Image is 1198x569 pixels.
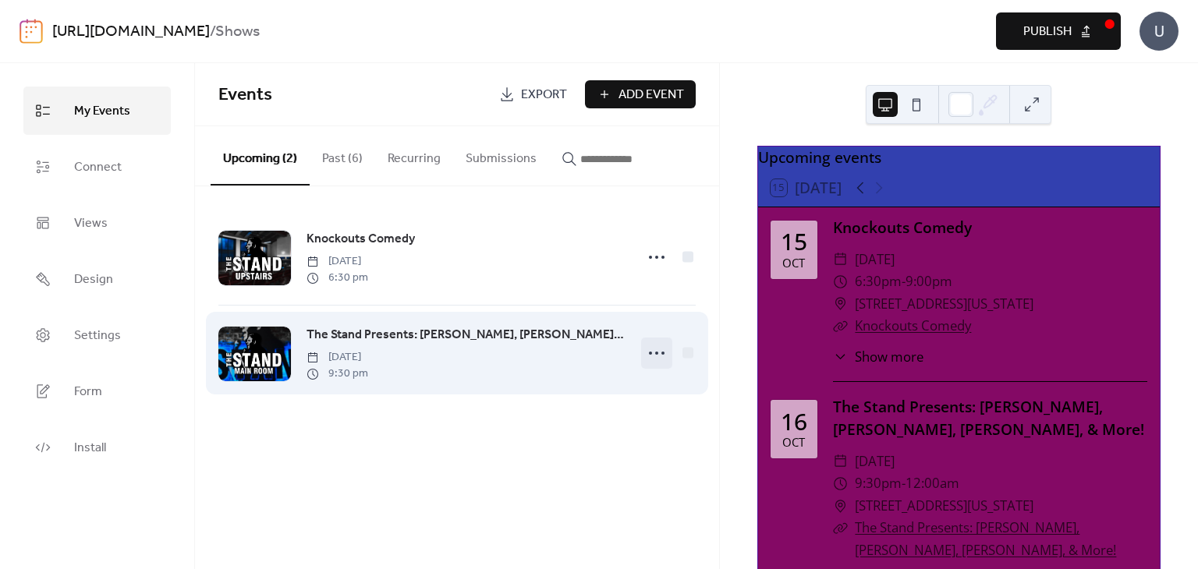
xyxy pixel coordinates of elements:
a: Views [23,199,171,247]
span: 9:00pm [906,270,952,293]
button: Recurring [375,126,453,184]
div: Oct [782,257,805,269]
button: Submissions [453,126,549,184]
span: - [902,270,906,293]
a: Connect [23,143,171,191]
span: Views [74,211,108,236]
span: 6:30 pm [307,270,368,286]
a: Knockouts Comedy [833,217,972,238]
span: Knockouts Comedy [307,230,415,249]
button: Past (6) [310,126,375,184]
a: Export [487,80,579,108]
button: Upcoming (2) [211,126,310,186]
a: The Stand Presents: [PERSON_NAME], [PERSON_NAME], [PERSON_NAME], & More! [855,518,1116,559]
span: Form [74,380,102,405]
div: ​ [833,347,848,366]
b: / [210,17,215,47]
div: ​ [833,315,848,338]
a: Knockouts Comedy [855,316,971,334]
button: ​Show more [833,347,924,366]
div: ​ [833,249,848,271]
a: [URL][DOMAIN_NAME] [52,17,210,47]
div: ​ [833,495,848,518]
a: The Stand Presents: [PERSON_NAME], [PERSON_NAME], [PERSON_NAME], & More! [307,325,625,345]
span: My Events [74,99,130,124]
span: - [902,472,906,495]
span: 6:30pm [855,270,902,293]
a: Knockouts Comedy [307,229,415,249]
a: Settings [23,311,171,359]
span: Design [74,267,113,292]
span: 9:30 pm [307,366,368,382]
div: Oct [782,436,805,448]
span: Show more [855,347,923,366]
div: ​ [833,472,848,495]
span: [DATE] [307,253,368,270]
div: ​ [833,270,848,293]
span: Events [218,78,272,112]
span: [DATE] [855,249,895,271]
div: ​ [833,517,848,539]
span: The Stand Presents: [PERSON_NAME], [PERSON_NAME], [PERSON_NAME], & More! [307,326,625,345]
span: Settings [74,323,121,348]
span: [DATE] [307,349,368,366]
span: [STREET_ADDRESS][US_STATE] [855,293,1033,316]
span: Install [74,436,106,461]
div: 16 [781,410,807,433]
span: Export [521,86,567,104]
button: Publish [996,12,1121,50]
b: Shows [215,17,260,47]
div: 15 [781,230,807,253]
img: logo [19,19,43,44]
span: [STREET_ADDRESS][US_STATE] [855,495,1033,518]
span: Connect [74,155,122,180]
span: Publish [1023,23,1072,41]
a: My Events [23,87,171,135]
span: 9:30pm [855,472,902,495]
a: Design [23,255,171,303]
div: Upcoming events [758,147,1160,169]
span: Add Event [618,86,684,104]
div: ​ [833,293,848,316]
a: Install [23,423,171,472]
span: [DATE] [855,451,895,473]
button: Add Event [585,80,696,108]
div: U [1140,12,1179,51]
a: Form [23,367,171,415]
a: The Stand Presents: [PERSON_NAME], [PERSON_NAME], [PERSON_NAME], & More! [833,396,1144,440]
div: ​ [833,451,848,473]
span: 12:00am [906,472,959,495]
